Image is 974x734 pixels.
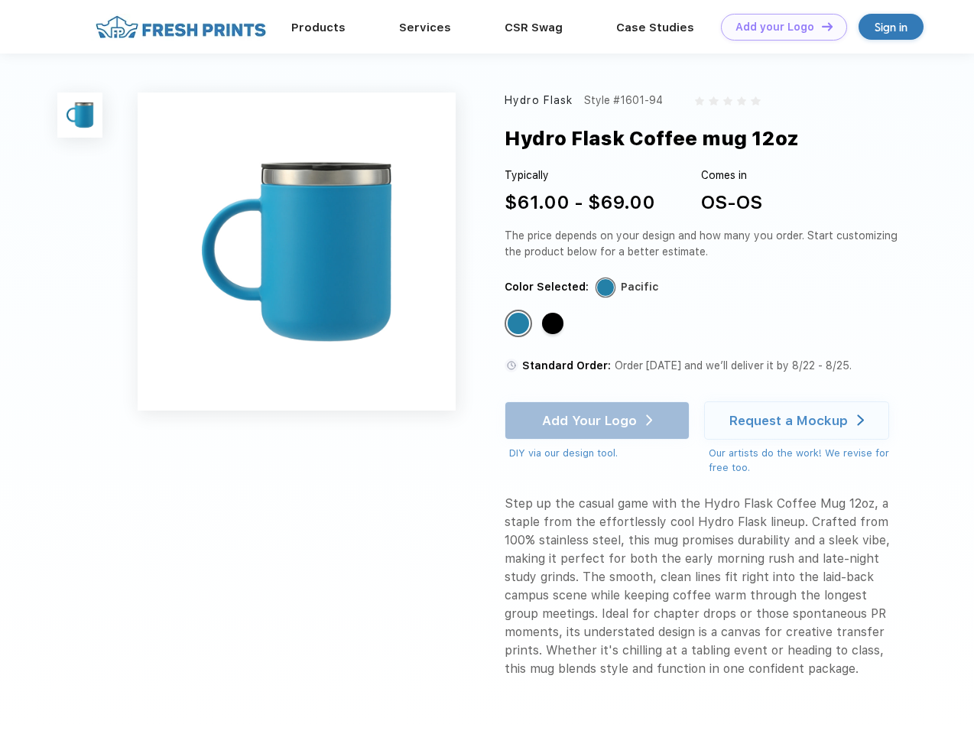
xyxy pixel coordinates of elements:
[505,124,799,153] div: Hydro Flask Coffee mug 12oz
[695,96,704,106] img: gray_star.svg
[729,413,848,428] div: Request a Mockup
[505,495,904,678] div: Step up the casual game with the Hydro Flask Coffee Mug 12oz, a staple from the effortlessly cool...
[723,96,732,106] img: gray_star.svg
[701,189,762,216] div: OS-OS
[505,228,904,260] div: The price depends on your design and how many you order. Start customizing the product below for ...
[505,279,589,295] div: Color Selected:
[291,21,346,34] a: Products
[709,96,718,106] img: gray_star.svg
[615,359,852,372] span: Order [DATE] and we’ll deliver it by 8/22 - 8/25.
[508,313,529,334] div: Pacific
[857,414,864,426] img: white arrow
[505,167,655,183] div: Typically
[138,93,456,411] img: func=resize&h=640
[505,93,573,109] div: Hydro Flask
[584,93,663,109] div: Style #1601-94
[859,14,924,40] a: Sign in
[542,313,563,334] div: Black
[701,167,762,183] div: Comes in
[735,21,814,34] div: Add your Logo
[505,359,518,372] img: standard order
[709,446,904,476] div: Our artists do the work! We revise for free too.
[737,96,746,106] img: gray_star.svg
[509,446,690,461] div: DIY via our design tool.
[57,93,102,138] img: func=resize&h=100
[822,22,833,31] img: DT
[91,14,271,41] img: fo%20logo%202.webp
[875,18,907,36] div: Sign in
[522,359,611,372] span: Standard Order:
[621,279,658,295] div: Pacific
[505,189,655,216] div: $61.00 - $69.00
[751,96,760,106] img: gray_star.svg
